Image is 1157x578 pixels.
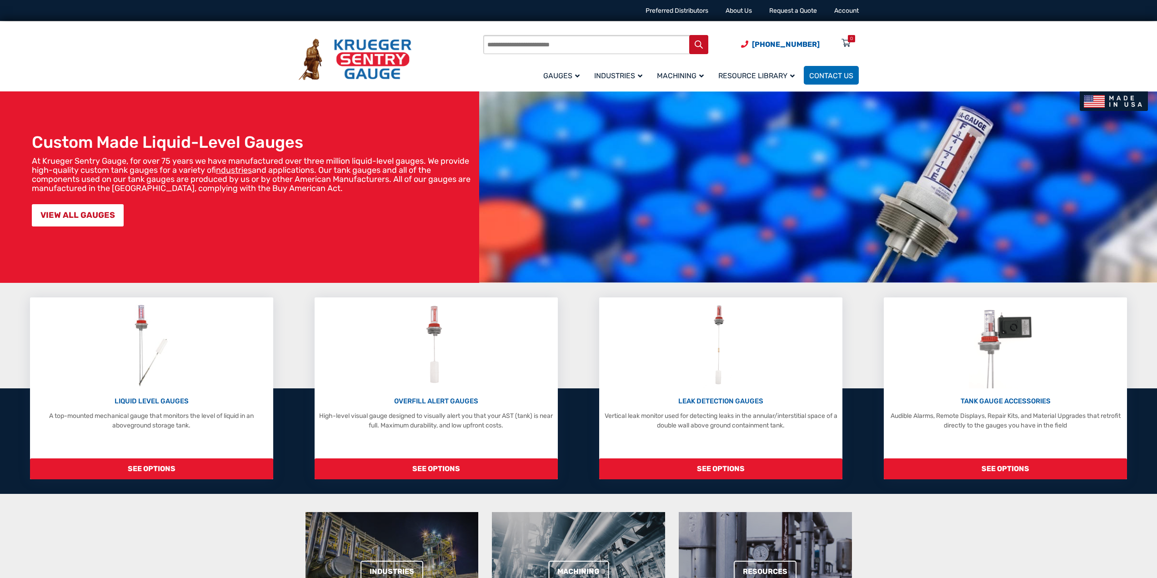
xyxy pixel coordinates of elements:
[538,65,589,86] a: Gauges
[646,7,708,15] a: Preferred Distributors
[804,66,859,85] a: Contact Us
[604,411,837,430] p: Vertical leak monitor used for detecting leaks in the annular/interstitial space of a double wall...
[809,71,853,80] span: Contact Us
[703,302,739,388] img: Leak Detection Gauges
[479,91,1157,283] img: bg_hero_bannerksentry
[127,302,175,388] img: Liquid Level Gauges
[718,71,795,80] span: Resource Library
[752,40,820,49] span: [PHONE_NUMBER]
[32,132,475,152] h1: Custom Made Liquid-Level Gauges
[35,396,268,407] p: LIQUID LEVEL GAUGES
[651,65,713,86] a: Machining
[1080,91,1148,111] img: Made In USA
[30,458,273,479] span: SEE OPTIONS
[769,7,817,15] a: Request a Quote
[604,396,837,407] p: LEAK DETECTION GAUGES
[599,297,842,479] a: Leak Detection Gauges LEAK DETECTION GAUGES Vertical leak monitor used for detecting leaks in the...
[32,204,124,226] a: VIEW ALL GAUGES
[35,411,268,430] p: A top-mounted mechanical gauge that monitors the level of liquid in an aboveground storage tank.
[969,302,1042,388] img: Tank Gauge Accessories
[589,65,651,86] a: Industries
[543,71,580,80] span: Gauges
[834,7,859,15] a: Account
[713,65,804,86] a: Resource Library
[30,297,273,479] a: Liquid Level Gauges LIQUID LEVEL GAUGES A top-mounted mechanical gauge that monitors the level of...
[888,396,1122,407] p: TANK GAUGE ACCESSORIES
[599,458,842,479] span: SEE OPTIONS
[888,411,1122,430] p: Audible Alarms, Remote Displays, Repair Kits, and Material Upgrades that retrofit directly to the...
[726,7,752,15] a: About Us
[32,156,475,193] p: At Krueger Sentry Gauge, for over 75 years we have manufactured over three million liquid-level g...
[884,458,1127,479] span: SEE OPTIONS
[216,165,252,175] a: industries
[315,297,557,479] a: Overfill Alert Gauges OVERFILL ALERT GAUGES High-level visual gauge designed to visually alert yo...
[319,396,553,407] p: OVERFILL ALERT GAUGES
[657,71,704,80] span: Machining
[741,39,820,50] a: Phone Number (920) 434-8860
[884,297,1127,479] a: Tank Gauge Accessories TANK GAUGE ACCESSORIES Audible Alarms, Remote Displays, Repair Kits, and M...
[315,458,557,479] span: SEE OPTIONS
[594,71,642,80] span: Industries
[299,39,411,80] img: Krueger Sentry Gauge
[319,411,553,430] p: High-level visual gauge designed to visually alert you that your AST (tank) is near full. Maximum...
[850,35,853,42] div: 0
[416,302,456,388] img: Overfill Alert Gauges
